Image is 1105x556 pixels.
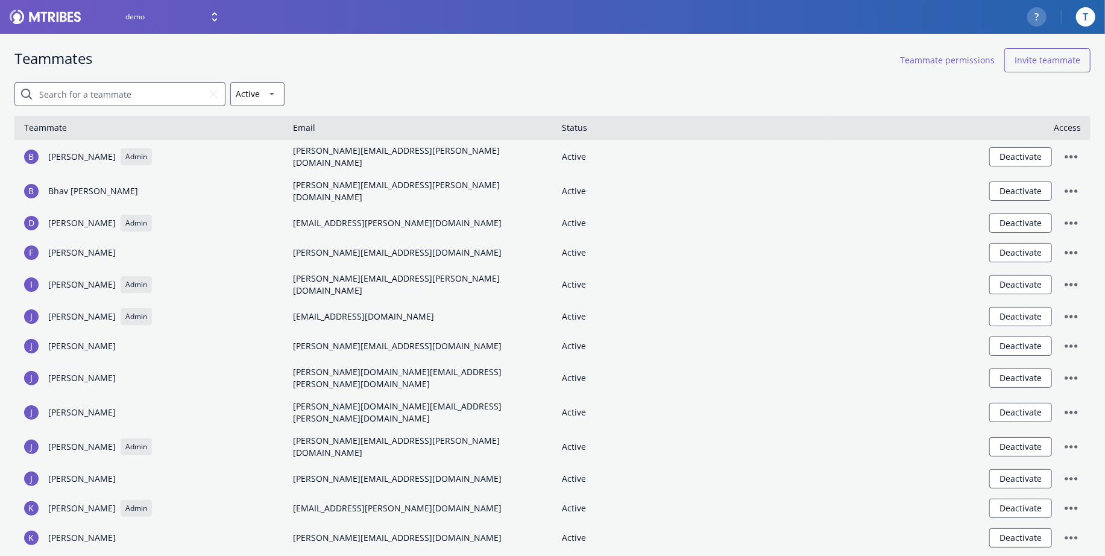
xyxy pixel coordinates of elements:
[24,216,39,230] div: D
[283,494,552,523] td: [EMAIL_ADDRESS][PERSON_NAME][DOMAIN_NAME]
[206,87,221,101] svg: Clear search
[283,174,552,209] td: [PERSON_NAME][EMAIL_ADDRESS][PERSON_NAME][DOMAIN_NAME]
[283,238,552,268] td: [PERSON_NAME][EMAIL_ADDRESS][DOMAIN_NAME]
[1062,213,1081,233] svg: Three Dots Symbol
[1062,403,1081,422] svg: Three Dots Symbol
[125,10,222,24] button: demo
[553,361,822,396] td: Active
[989,336,1052,356] button: Deactivate
[553,302,822,332] td: Active
[283,268,552,302] td: [PERSON_NAME][EMAIL_ADDRESS][PERSON_NAME][DOMAIN_NAME]
[283,302,552,332] td: [EMAIL_ADDRESS][DOMAIN_NAME]
[1027,7,1047,27] button: ?
[553,140,822,174] td: Active
[989,213,1052,233] button: Deactivate
[989,275,1052,294] button: Deactivate
[24,531,39,545] div: K
[24,531,274,545] div: [PERSON_NAME]
[553,430,822,464] td: Active
[24,339,39,353] div: J
[1062,499,1081,518] svg: Three Dots Symbol
[24,405,39,420] div: J
[14,82,225,106] input: Search for a teammate
[553,523,822,553] td: Active
[553,268,822,302] td: Active
[121,148,152,165] span: Admin
[24,276,274,293] div: [PERSON_NAME]
[236,88,260,100] span: Active
[1004,48,1091,72] button: Invite teammate
[24,277,39,292] div: I
[24,308,274,325] div: [PERSON_NAME]
[1062,275,1081,294] svg: Three Dots Symbol
[283,361,552,396] td: [PERSON_NAME][DOMAIN_NAME][EMAIL_ADDRESS][PERSON_NAME][DOMAIN_NAME]
[230,82,285,106] button: open menu
[989,403,1052,422] button: Deactivate
[283,523,552,553] td: [PERSON_NAME][EMAIL_ADDRESS][DOMAIN_NAME]
[14,116,283,140] th: Teammate
[121,276,152,293] span: Admin
[265,87,279,101] svg: down Arrowhead Symbol
[989,437,1052,456] button: Deactivate
[283,140,552,174] td: [PERSON_NAME][EMAIL_ADDRESS][PERSON_NAME][DOMAIN_NAME]
[1062,336,1081,356] svg: Three Dots Symbol
[121,215,152,232] span: Admin
[553,494,822,523] td: Active
[283,396,552,430] td: [PERSON_NAME][DOMAIN_NAME][EMAIL_ADDRESS][PERSON_NAME][DOMAIN_NAME]
[24,184,39,198] div: B
[121,438,152,455] span: Admin
[989,243,1052,262] button: Deactivate
[1062,437,1081,456] svg: Three Dots Symbol
[989,528,1052,548] button: Deactivate
[553,174,822,209] td: Active
[989,307,1052,326] button: Deactivate
[553,396,822,430] td: Active
[553,209,822,238] td: Active
[283,209,552,238] td: [EMAIL_ADDRESS][PERSON_NAME][DOMAIN_NAME]
[283,332,552,361] td: [PERSON_NAME][EMAIL_ADDRESS][DOMAIN_NAME]
[1076,7,1095,27] button: T
[24,438,274,455] div: [PERSON_NAME]
[24,184,274,198] div: Bhav [PERSON_NAME]
[24,150,39,164] div: B
[1062,368,1081,388] svg: Three Dots Symbol
[24,501,39,516] div: K
[24,472,274,486] div: [PERSON_NAME]
[24,371,274,385] div: [PERSON_NAME]
[553,464,822,494] td: Active
[24,440,39,454] div: J
[24,371,39,385] div: J
[1062,528,1081,548] svg: Three Dots Symbol
[1062,182,1081,201] svg: Three Dots Symbol
[24,245,39,260] div: F
[1062,307,1081,326] svg: Three Dots Symbol
[989,469,1052,488] button: Deactivate
[890,48,1004,72] button: Teammate permissions
[1062,469,1081,488] svg: Three Dots Symbol
[1062,243,1081,262] svg: Three Dots Symbol
[14,48,92,72] h1: Teammates
[283,464,552,494] td: [PERSON_NAME][EMAIL_ADDRESS][DOMAIN_NAME]
[553,238,822,268] td: Active
[553,116,822,140] th: Status
[24,148,274,165] div: [PERSON_NAME]
[822,116,1091,140] th: Access
[24,500,274,517] div: [PERSON_NAME]
[24,245,274,260] div: [PERSON_NAME]
[1062,147,1081,166] svg: Three Dots Symbol
[24,339,274,353] div: [PERSON_NAME]
[24,215,274,232] div: [PERSON_NAME]
[121,308,152,325] span: Admin
[553,332,822,361] td: Active
[24,472,39,486] div: J
[989,499,1052,518] button: Deactivate
[24,309,39,324] div: J
[24,405,274,420] div: [PERSON_NAME]
[283,116,552,140] th: Email
[989,368,1052,388] button: Deactivate
[989,147,1052,166] button: Deactivate
[125,11,145,22] span: demo
[207,10,222,24] svg: Expand drop down icon
[283,430,552,464] td: [PERSON_NAME][EMAIL_ADDRESS][PERSON_NAME][DOMAIN_NAME]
